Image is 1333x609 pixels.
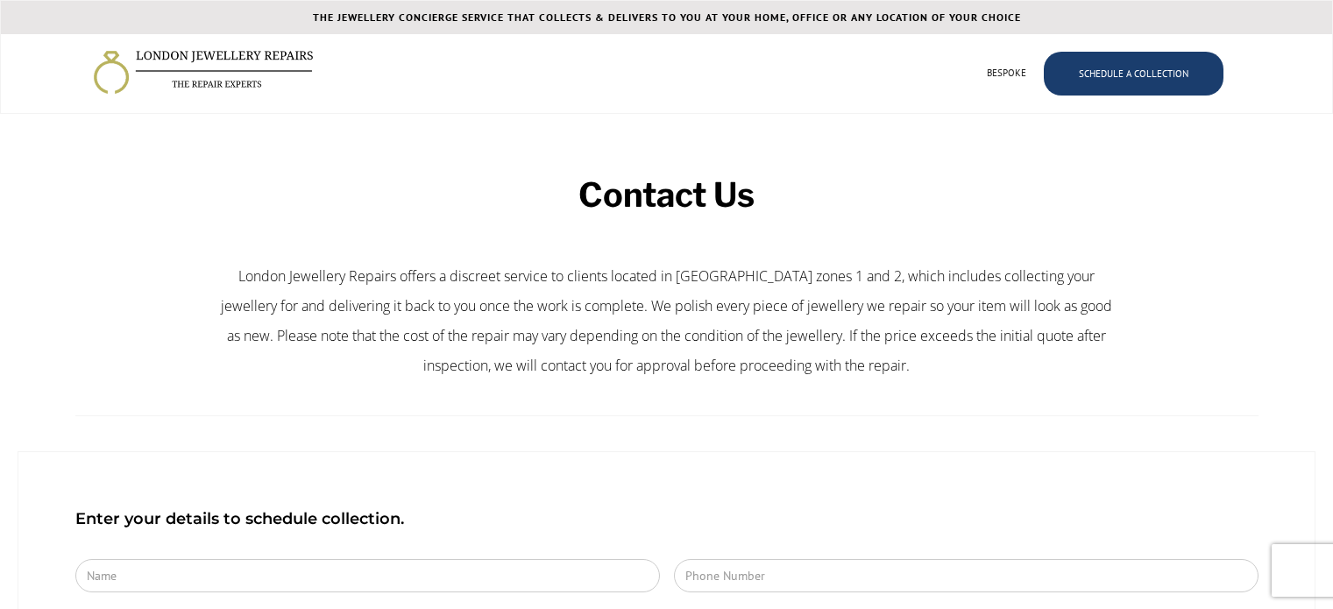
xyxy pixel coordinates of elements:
[1,10,1332,25] div: THE JEWELLERY CONCIERGE SERVICE THAT COLLECTS & DELIVERS TO YOU AT YOUR HOME, OFFICE OR ANY LOCAT...
[674,559,1259,592] input: Phone Number
[93,49,314,96] a: home
[578,175,755,214] h1: Contact Us
[969,44,1044,103] a: BESPOKE
[1044,52,1223,96] a: SCHEDULE A COLLECTION
[216,261,1118,380] p: London Jewellery Repairs offers a discreet service to clients located in [GEOGRAPHIC_DATA] zones ...
[75,505,1259,533] p: Enter your details to schedule collection.
[75,559,660,592] input: Name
